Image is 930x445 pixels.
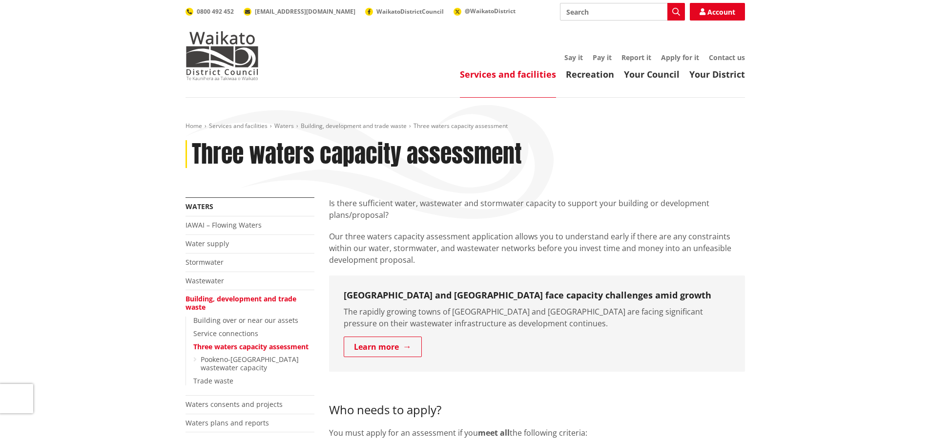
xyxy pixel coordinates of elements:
span: 0800 492 452 [197,7,234,16]
a: Three waters capacity assessment [193,342,309,351]
span: @WaikatoDistrict [465,7,516,15]
a: Service connections [193,329,258,338]
span: Three waters capacity assessment [413,122,508,130]
a: Wastewater [186,276,224,285]
a: WaikatoDistrictCouncil [365,7,444,16]
a: Your District [689,68,745,80]
a: Waters [186,202,213,211]
h3: Who needs to apply? [329,403,745,417]
p: You must apply for an assessment if you the following criteria: [329,427,745,439]
strong: meet all [478,427,510,438]
a: Your Council [624,68,680,80]
a: Waters consents and projects [186,400,283,409]
a: Recreation [566,68,614,80]
a: Apply for it [661,53,699,62]
a: @WaikatoDistrict [454,7,516,15]
a: [EMAIL_ADDRESS][DOMAIN_NAME] [244,7,355,16]
a: Learn more [344,337,422,357]
input: Search input [560,3,685,21]
p: The rapidly growing towns of [GEOGRAPHIC_DATA] and [GEOGRAPHIC_DATA] are facing significant press... [344,306,730,329]
a: Services and facilities [209,122,268,130]
a: Account [690,3,745,21]
a: Building over or near our assets [193,316,298,325]
a: Water supply [186,239,229,248]
a: Pay it [593,53,612,62]
a: Stormwater [186,257,224,267]
a: Waters [274,122,294,130]
img: Waikato District Council - Te Kaunihera aa Takiwaa o Waikato [186,31,259,80]
a: IAWAI – Flowing Waters [186,220,262,230]
p: Is there sufficient water, wastewater and stormwater capacity to support your building or develop... [329,197,745,221]
span: [EMAIL_ADDRESS][DOMAIN_NAME] [255,7,355,16]
p: Our three waters capacity assessment application allows you to understand early if there are any ... [329,231,745,266]
a: Services and facilities [460,68,556,80]
a: Home [186,122,202,130]
a: Pookeno-[GEOGRAPHIC_DATA] wastewater capacity [201,355,299,372]
nav: breadcrumb [186,122,745,130]
span: WaikatoDistrictCouncil [376,7,444,16]
h1: Three waters capacity assessment [192,140,522,169]
a: Building, development and trade waste [186,294,296,312]
a: Trade waste [193,376,233,385]
a: 0800 492 452 [186,7,234,16]
a: Waters plans and reports [186,418,269,427]
a: Building, development and trade waste [301,122,407,130]
a: Report it [621,53,651,62]
h3: [GEOGRAPHIC_DATA] and [GEOGRAPHIC_DATA] face capacity challenges amid growth [344,290,730,301]
a: Contact us [709,53,745,62]
a: Say it [564,53,583,62]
